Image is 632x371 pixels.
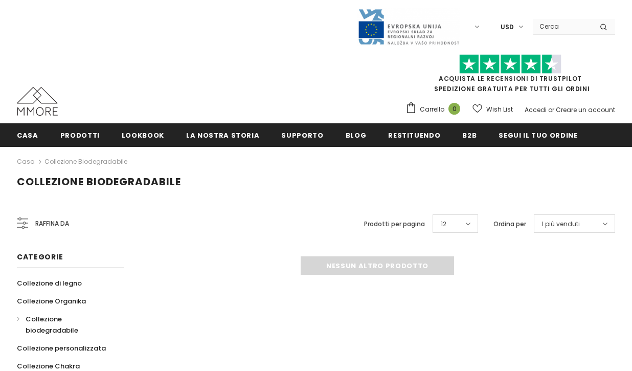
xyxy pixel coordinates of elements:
a: Lookbook [122,123,164,146]
a: Prodotti [60,123,100,146]
span: I più venduti [542,219,580,229]
span: Collezione biodegradabile [26,314,78,335]
a: Accedi [525,105,547,114]
span: Raffina da [35,218,69,229]
img: Fidati di Pilot Stars [459,54,561,74]
span: B2B [462,130,477,140]
span: USD [501,22,514,32]
span: La nostra storia [186,130,259,140]
span: Wish List [486,104,513,115]
span: Collezione di legno [17,278,82,288]
a: B2B [462,123,477,146]
a: Casa [17,123,38,146]
span: SPEDIZIONE GRATUITA PER TUTTI GLI ORDINI [405,59,615,93]
span: Casa [17,130,38,140]
span: 12 [441,219,446,229]
a: Wish List [472,100,513,118]
a: Blog [346,123,367,146]
span: Collezione personalizzata [17,343,106,353]
a: supporto [281,123,323,146]
span: Blog [346,130,367,140]
a: Collezione biodegradabile [17,310,113,339]
a: Restituendo [388,123,440,146]
a: Segui il tuo ordine [499,123,577,146]
span: or [548,105,554,114]
a: Carrello 0 [405,102,465,117]
span: Collezione biodegradabile [17,174,181,189]
span: Segui il tuo ordine [499,130,577,140]
span: Prodotti [60,130,100,140]
span: Collezione Chakra [17,361,80,371]
a: Collezione di legno [17,274,82,292]
a: Collezione biodegradabile [44,157,127,166]
a: Casa [17,156,35,168]
a: La nostra storia [186,123,259,146]
a: Collezione Organika [17,292,86,310]
img: Javni Razpis [357,8,460,46]
span: 0 [448,103,460,115]
input: Search Site [533,19,592,34]
label: Prodotti per pagina [364,219,425,229]
a: Collezione personalizzata [17,339,106,357]
span: Lookbook [122,130,164,140]
span: Categorie [17,252,63,262]
span: Collezione Organika [17,296,86,306]
a: Acquista le recensioni di TrustPilot [439,74,582,83]
span: Restituendo [388,130,440,140]
label: Ordina per [493,219,526,229]
span: Carrello [420,104,444,115]
span: supporto [281,130,323,140]
a: Javni Razpis [357,22,460,31]
a: Creare un account [556,105,615,114]
img: Casi MMORE [17,87,58,116]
